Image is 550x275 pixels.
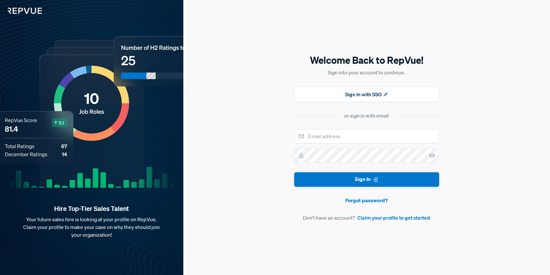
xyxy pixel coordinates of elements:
a: Forgot password? [294,196,439,204]
button: Sign In with SSO [294,87,439,102]
strong: Hire Top-Tier Sales Talent [10,204,173,213]
p: Sign into your account to continue. [294,69,439,76]
input: Email address [294,129,439,143]
button: Sign In [294,172,439,187]
a: Claim your profile to get started [357,214,430,222]
div: or sign in with email [344,112,389,119]
p: Your future sales hire is looking at your profile on RepVue. Claim your profile to make your case... [10,215,173,239]
h5: Welcome Back to RepVue! [294,53,439,67]
article: Don't have an account? [294,214,439,222]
